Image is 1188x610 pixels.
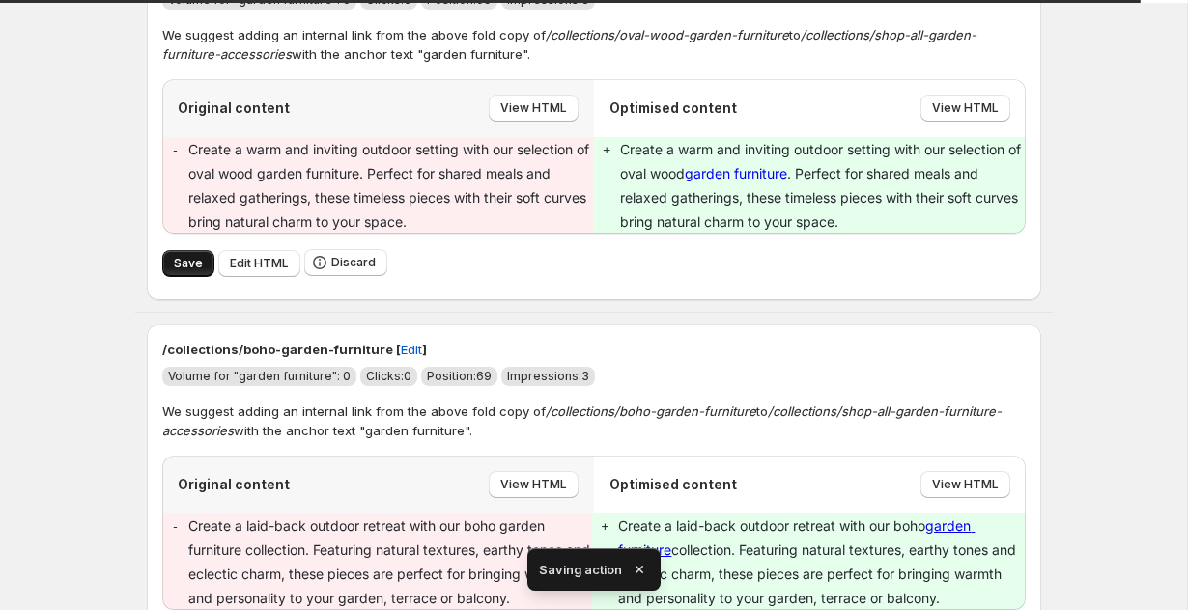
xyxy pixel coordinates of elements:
span: View HTML [932,477,999,492]
pre: + [602,514,609,539]
em: /collections/shop-all-garden-furniture-accessories [162,403,1002,438]
em: /collections/boho-garden-furniture [546,403,756,419]
button: Edit [389,334,434,365]
button: View HTML [489,471,579,498]
p: We suggest adding an internal link from the above fold copy of to with the anchor text "garden fu... [162,402,1026,440]
pre: - [172,138,180,162]
button: View HTML [920,471,1010,498]
span: Volume for "garden furniture": 0 [168,369,351,383]
button: View HTML [920,95,1010,122]
span: Edit [401,340,422,359]
span: Save [174,256,203,271]
button: Discard [304,249,387,276]
span: View HTML [500,100,567,116]
span: Position: 69 [427,369,492,383]
span: Clicks: 0 [366,369,411,383]
p: Create a warm and inviting outdoor setting with our selection of oval wood garden furniture. Perf... [188,137,593,234]
p: /collections/boho-garden-furniture [ ] [162,340,1026,359]
span: Saving action [539,560,622,579]
a: garden furniture [685,165,787,181]
p: Create a warm and inviting outdoor setting with our selection of oval wood . Perfect for shared m... [620,137,1026,234]
p: Original content [178,98,290,118]
p: We suggest adding an internal link from the above fold copy of to with the anchor text "garden fu... [162,25,1026,64]
button: View HTML [489,95,579,122]
span: View HTML [500,477,567,492]
span: Edit HTML [230,256,289,271]
span: Discard [331,255,376,270]
em: /collections/shop-all-garden-furniture-accessories [162,27,976,62]
p: Optimised content [609,475,737,494]
button: Edit HTML [218,250,300,277]
p: Create a laid-back outdoor retreat with our boho garden furniture collection. Featuring natural t... [188,513,591,610]
p: Original content [178,475,290,494]
pre: + [603,138,610,162]
pre: - [172,514,180,539]
button: Save [162,250,214,277]
p: Create a laid-back outdoor retreat with our boho collection. Featuring natural textures, earthy t... [618,513,1025,610]
span: View HTML [932,100,999,116]
p: Optimised content [609,98,737,118]
span: Impressions: 3 [507,369,589,383]
em: /collections/oval-wood-garden-furniture [546,27,789,42]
